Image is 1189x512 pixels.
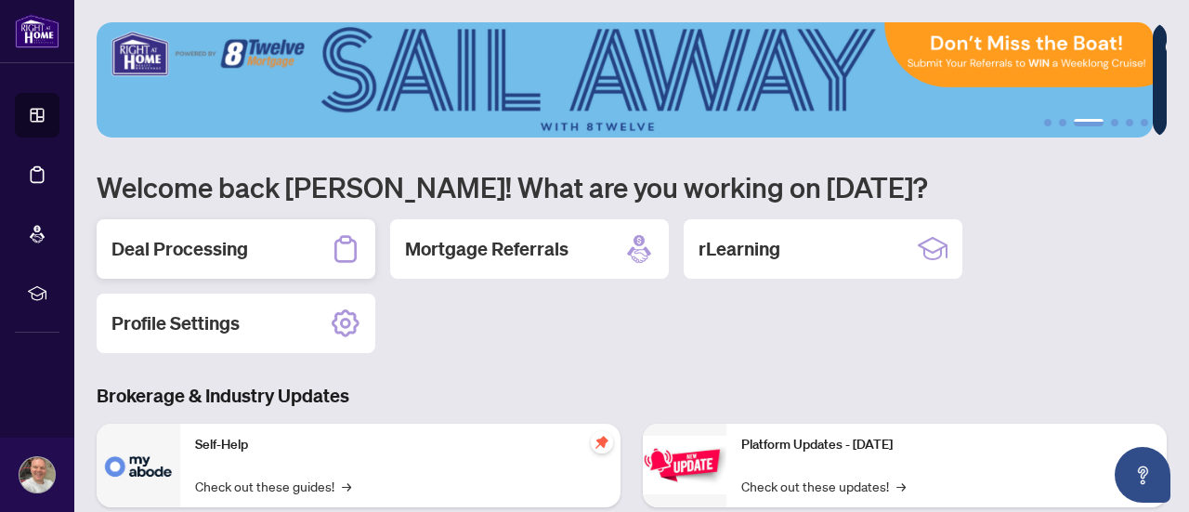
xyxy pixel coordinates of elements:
[1074,119,1104,126] button: 3
[1044,119,1052,126] button: 1
[699,236,780,262] h2: rLearning
[195,476,351,496] a: Check out these guides!→
[111,236,248,262] h2: Deal Processing
[15,14,59,48] img: logo
[405,236,568,262] h2: Mortgage Referrals
[1059,119,1066,126] button: 2
[1126,119,1133,126] button: 5
[342,476,351,496] span: →
[1111,119,1118,126] button: 4
[97,383,1167,409] h3: Brokerage & Industry Updates
[1115,447,1170,503] button: Open asap
[97,169,1167,204] h1: Welcome back [PERSON_NAME]! What are you working on [DATE]?
[741,476,906,496] a: Check out these updates!→
[20,457,55,492] img: Profile Icon
[111,310,240,336] h2: Profile Settings
[1141,119,1148,126] button: 6
[97,424,180,507] img: Self-Help
[896,476,906,496] span: →
[643,436,726,494] img: Platform Updates - June 23, 2025
[97,22,1153,138] img: Slide 2
[591,431,613,453] span: pushpin
[195,435,606,455] p: Self-Help
[741,435,1152,455] p: Platform Updates - [DATE]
